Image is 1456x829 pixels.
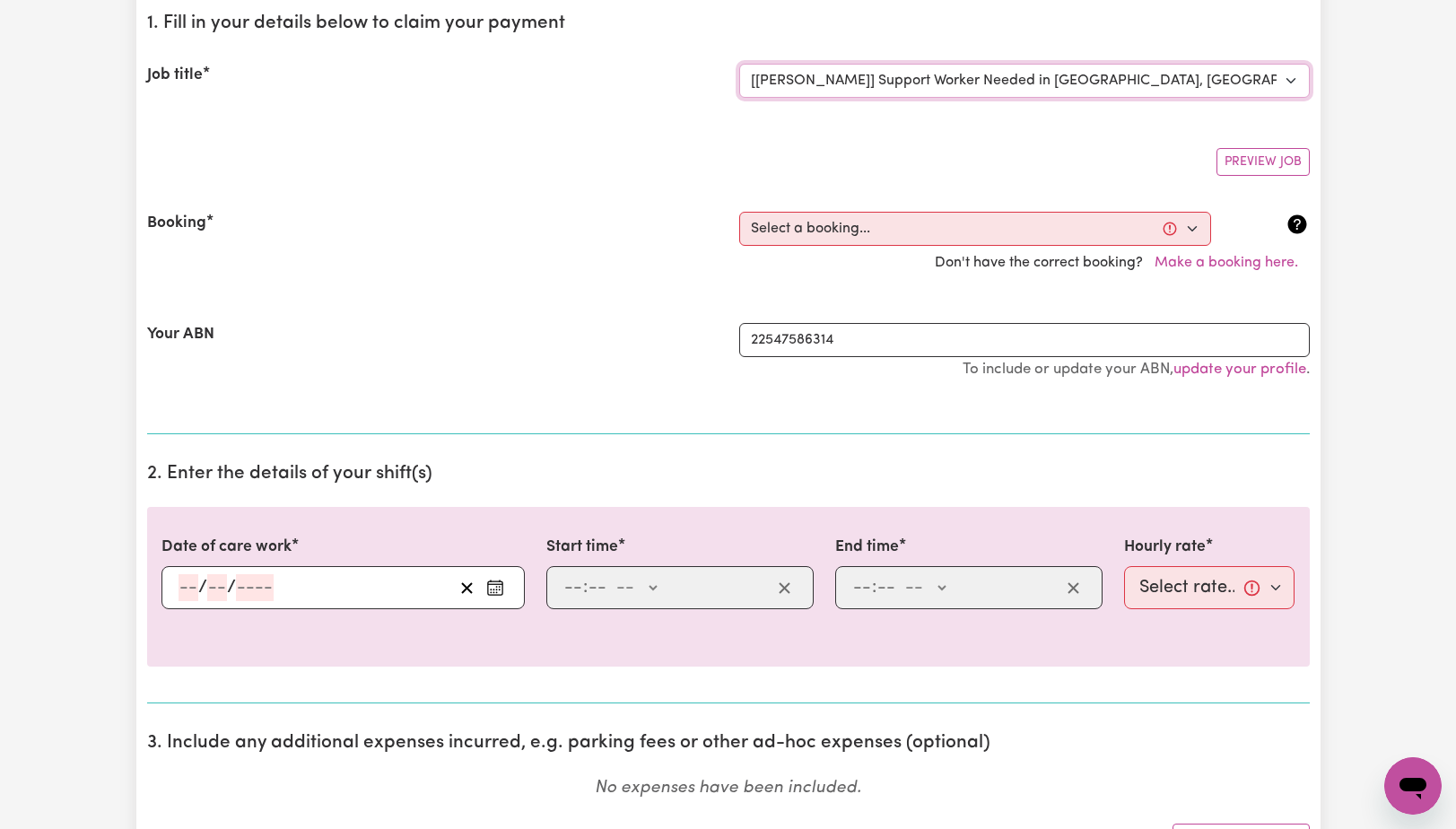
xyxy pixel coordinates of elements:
[179,574,198,601] input: --
[583,578,588,598] span: :
[1173,362,1306,377] a: update your profile
[1216,148,1310,176] button: Preview Job
[935,256,1310,270] span: Don't have the correct booking?
[963,362,1310,377] small: To include or update your ABN, .
[147,732,1310,755] h2: 3. Include any additional expenses incurred, e.g. parking fees or other ad-hoc expenses (optional)
[563,574,583,601] input: --
[147,463,1310,485] h2: 2. Enter the details of your shift(s)
[481,574,510,601] button: Enter the date of care work
[872,578,876,598] span: :
[852,574,872,601] input: --
[588,574,607,601] input: --
[147,323,214,346] label: Your ABN
[453,574,481,601] button: Clear date
[876,574,896,601] input: --
[227,578,236,598] span: /
[236,574,274,601] input: ----
[147,212,206,235] label: Booking
[546,536,618,559] label: Start time
[161,536,292,559] label: Date of care work
[595,780,861,797] em: No expenses have been included.
[1384,757,1442,815] iframe: Button to launch messaging window, conversation in progress
[1143,246,1310,280] button: Make a booking here.
[207,574,227,601] input: --
[147,13,1310,35] h2: 1. Fill in your details below to claim your payment
[1124,536,1206,559] label: Hourly rate
[835,536,899,559] label: End time
[147,64,203,87] label: Job title
[198,578,207,598] span: /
